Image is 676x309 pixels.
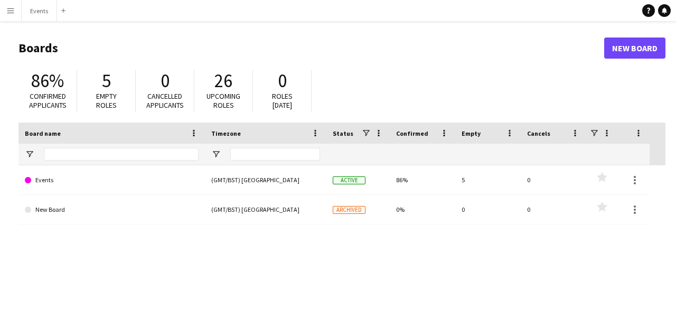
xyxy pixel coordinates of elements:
div: 0 [455,195,521,224]
a: New Board [604,38,665,59]
a: Events [25,165,199,195]
span: Roles [DATE] [272,91,293,110]
span: Cancelled applicants [146,91,184,110]
button: Events [22,1,57,21]
div: (GMT/BST) [GEOGRAPHIC_DATA] [205,165,326,194]
input: Timezone Filter Input [230,148,320,161]
span: Timezone [211,129,241,137]
span: Upcoming roles [206,91,240,110]
div: 0 [521,195,586,224]
span: Empty [462,129,481,137]
span: Archived [333,206,365,214]
button: Open Filter Menu [211,149,221,159]
span: 0 [278,69,287,92]
span: 86% [31,69,64,92]
h1: Boards [18,40,604,56]
span: Empty roles [96,91,117,110]
span: Confirmed applicants [29,91,67,110]
div: 0 [521,165,586,194]
span: 26 [214,69,232,92]
button: Open Filter Menu [25,149,34,159]
span: 0 [161,69,170,92]
div: 0% [390,195,455,224]
div: 5 [455,165,521,194]
input: Board name Filter Input [44,148,199,161]
span: Confirmed [396,129,428,137]
span: Board name [25,129,61,137]
span: Cancels [527,129,550,137]
div: 86% [390,165,455,194]
div: (GMT/BST) [GEOGRAPHIC_DATA] [205,195,326,224]
span: 5 [102,69,111,92]
span: Active [333,176,365,184]
a: New Board [25,195,199,224]
span: Status [333,129,353,137]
